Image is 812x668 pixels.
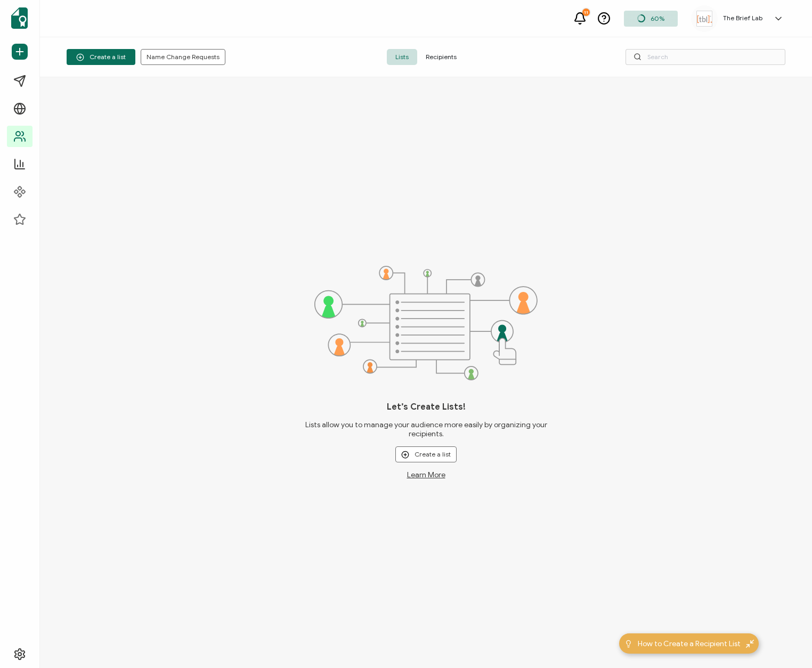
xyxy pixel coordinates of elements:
button: Create a list [395,446,457,462]
button: Create a list [67,49,135,65]
span: 60% [651,14,664,22]
img: minimize-icon.svg [746,640,754,648]
h5: The Brief Lab [723,14,762,22]
span: Name Change Requests [147,54,220,60]
a: Learn More [407,470,445,479]
span: Lists [387,49,417,65]
iframe: Chat Widget [759,617,812,668]
span: How to Create a Recipient List [638,638,741,649]
input: Search [626,49,785,65]
img: sertifier-logomark-colored.svg [11,7,28,29]
div: 11 [582,9,590,16]
h1: Let’s Create Lists! [387,402,466,412]
img: de9d8dba-b532-4726-86c2-5be5bac82dcc.jpeg [696,11,712,27]
img: lists.svg [314,266,538,380]
span: Create a list [401,451,451,459]
button: Name Change Requests [141,49,225,65]
span: Lists allow you to manage your audience more easily by organizing your recipients. [304,420,548,438]
span: Recipients [417,49,465,65]
span: Create a list [76,53,126,61]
